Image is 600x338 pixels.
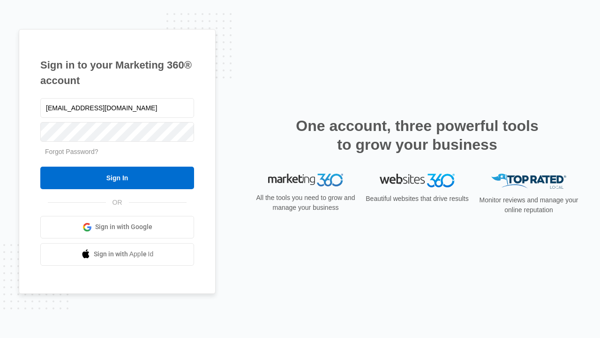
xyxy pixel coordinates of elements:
[94,249,154,259] span: Sign in with Apple Id
[95,222,152,232] span: Sign in with Google
[253,193,358,213] p: All the tools you need to grow and manage your business
[380,174,455,187] img: Websites 360
[40,243,194,266] a: Sign in with Apple Id
[293,116,541,154] h2: One account, three powerful tools to grow your business
[491,174,566,189] img: Top Rated Local
[40,216,194,238] a: Sign in with Google
[40,167,194,189] input: Sign In
[106,198,129,207] span: OR
[476,195,581,215] p: Monitor reviews and manage your online reputation
[268,174,343,187] img: Marketing 360
[365,194,470,204] p: Beautiful websites that drive results
[45,148,98,155] a: Forgot Password?
[40,57,194,88] h1: Sign in to your Marketing 360® account
[40,98,194,118] input: Email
